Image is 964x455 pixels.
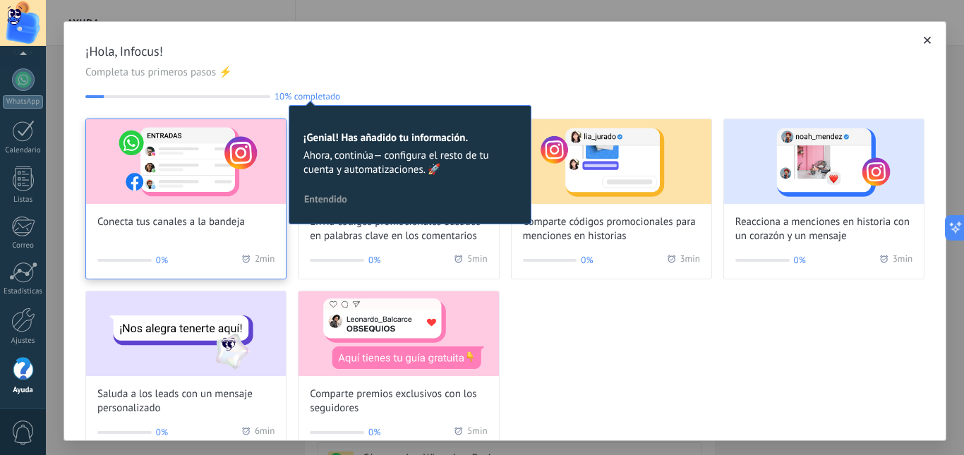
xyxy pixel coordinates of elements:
[156,425,168,439] span: 0%
[97,215,245,229] span: Conecta tus canales a la bandeja
[303,149,517,177] span: Ahora, continúa— configura el resto de tu cuenta y automatizaciones. 🚀
[368,253,380,267] span: 0%
[97,387,275,415] span: Saluda a los leads con un mensaje personalizado
[298,188,354,210] button: Entendido
[3,241,44,250] div: Correo
[467,253,487,267] span: 5 min
[3,287,44,296] div: Estadísticas
[3,146,44,155] div: Calendario
[893,253,912,267] span: 3 min
[735,215,912,243] span: Reacciona a menciones en historia con un corazón y un mensaje
[523,215,700,243] span: Comparte códigos promocionales para menciones en historias
[299,291,498,376] img: Share exclusive rewards with followers
[310,215,487,243] span: Envía códigos promocionales basados en palabras clave en los comentarios
[512,119,711,204] img: Share promo codes for story mentions
[255,253,275,267] span: 2 min
[310,387,487,415] span: Comparte premios exclusivos con los seguidores
[3,95,43,109] div: WhatsApp
[85,43,924,60] span: ¡Hola, Infocus!
[724,119,924,204] img: React to story mentions with a heart and personalized message
[86,119,286,204] img: Connect your channels to the inbox
[3,386,44,395] div: Ayuda
[255,425,275,439] span: 6 min
[156,253,168,267] span: 0%
[680,253,700,267] span: 3 min
[86,291,286,376] img: Greet leads with a custom message (Wizard onboarding modal)
[3,336,44,346] div: Ajustes
[467,425,487,439] span: 5 min
[85,66,924,80] span: Completa tus primeros pasos ⚡
[275,91,340,102] span: 10% completado
[3,195,44,205] div: Listas
[581,253,593,267] span: 0%
[304,194,347,204] span: Entendido
[794,253,806,267] span: 0%
[368,425,380,439] span: 0%
[303,131,517,145] h2: ¡Genial! Has añadido tu información.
